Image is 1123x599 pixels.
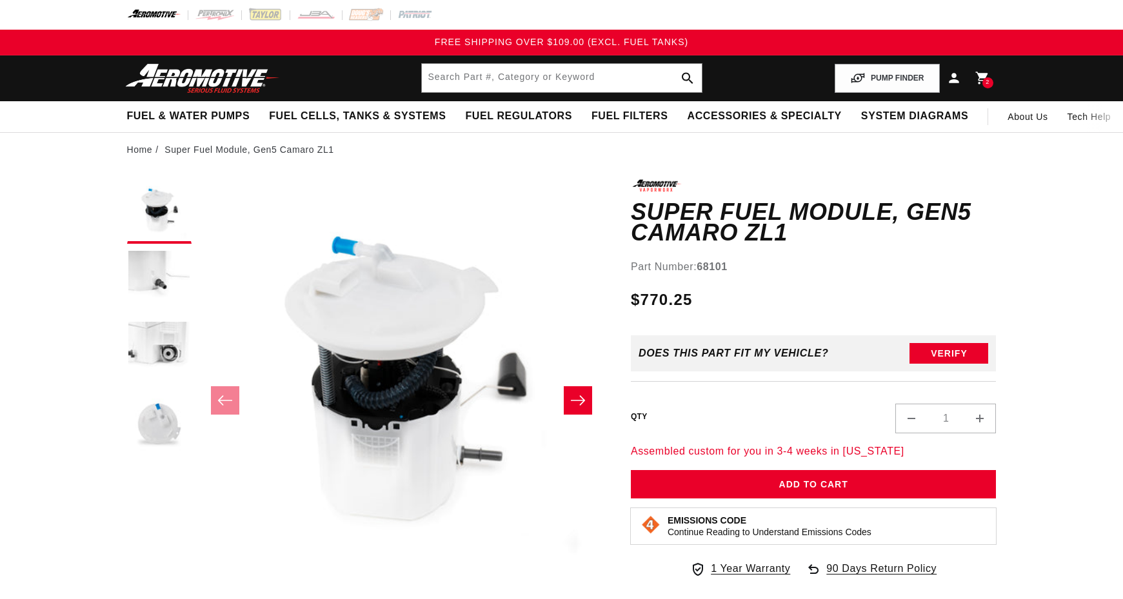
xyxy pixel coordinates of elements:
strong: 68101 [697,261,728,272]
nav: breadcrumbs [127,142,997,157]
span: Fuel Cells, Tanks & Systems [269,110,446,123]
summary: Fuel Filters [582,101,678,132]
button: Load image 2 in gallery view [127,250,192,315]
button: Load image 4 in gallery view [127,392,192,457]
button: Add to Cart [631,470,997,499]
span: Tech Help [1068,110,1111,124]
a: 90 Days Return Policy [806,560,937,590]
a: About Us [998,101,1057,132]
summary: Fuel Regulators [455,101,581,132]
span: FREE SHIPPING OVER $109.00 (EXCL. FUEL TANKS) [435,37,688,47]
summary: Accessories & Specialty [678,101,851,132]
span: 2 [986,77,989,88]
li: Super Fuel Module, Gen5 Camaro ZL1 [164,142,333,157]
button: search button [673,64,702,92]
div: Part Number: [631,259,997,275]
span: System Diagrams [861,110,968,123]
span: 90 Days Return Policy [826,560,937,590]
button: PUMP FINDER [835,64,939,93]
h1: Super Fuel Module, Gen5 Camaro ZL1 [631,202,997,242]
button: Emissions CodeContinue Reading to Understand Emissions Codes [668,515,871,538]
summary: System Diagrams [851,101,978,132]
span: About Us [1008,112,1048,122]
span: Fuel Regulators [465,110,571,123]
span: Accessories & Specialty [688,110,842,123]
button: Slide right [564,386,592,415]
a: 1 Year Warranty [690,560,790,577]
button: Load image 1 in gallery view [127,179,192,244]
span: 1 Year Warranty [711,560,790,577]
strong: Emissions Code [668,515,746,525]
summary: Tech Help [1058,101,1121,132]
p: Assembled custom for you in 3-4 weeks in [US_STATE] [631,443,997,460]
span: Fuel Filters [591,110,668,123]
span: Fuel & Water Pumps [127,110,250,123]
input: Search by Part Number, Category or Keyword [422,64,702,92]
img: Aeromotive [122,63,283,93]
summary: Fuel Cells, Tanks & Systems [259,101,455,132]
button: Slide left [211,386,239,415]
span: $770.25 [631,288,693,311]
p: Continue Reading to Understand Emissions Codes [668,526,871,538]
label: QTY [631,411,648,422]
img: Emissions code [641,515,661,535]
summary: Fuel & Water Pumps [117,101,260,132]
button: Verify [909,343,988,364]
div: Does This part fit My vehicle? [639,348,829,359]
a: Home [127,142,153,157]
button: Load image 3 in gallery view [127,321,192,386]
